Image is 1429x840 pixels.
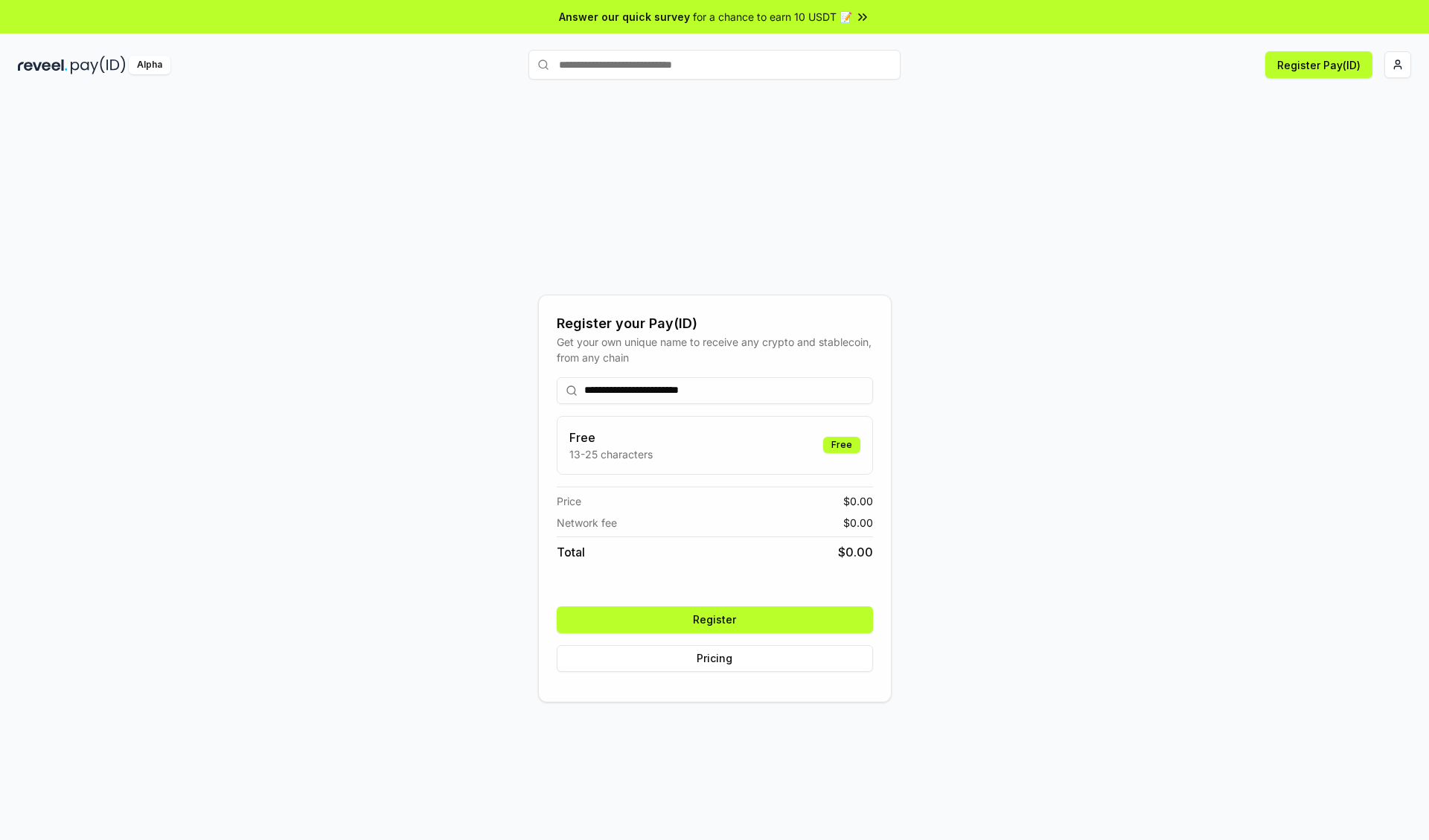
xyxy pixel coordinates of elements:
[129,56,170,74] div: Alpha
[843,515,873,530] span: $ 0.00
[71,56,126,74] img: pay_id
[557,606,873,633] button: Register
[823,437,860,453] div: Free
[557,313,873,334] div: Register your Pay(ID)
[569,429,653,446] h3: Free
[557,515,617,530] span: Network fee
[693,9,852,25] span: for a chance to earn 10 USDT 📝
[843,493,873,509] span: $ 0.00
[557,645,873,672] button: Pricing
[569,446,653,462] p: 13-25 characters
[838,543,873,561] span: $ 0.00
[557,493,581,509] span: Price
[557,334,873,365] div: Get your own unique name to receive any crypto and stablecoin, from any chain
[559,9,690,25] span: Answer our quick survey
[18,56,68,74] img: reveel_dark
[557,543,585,561] span: Total
[1265,51,1372,78] button: Register Pay(ID)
